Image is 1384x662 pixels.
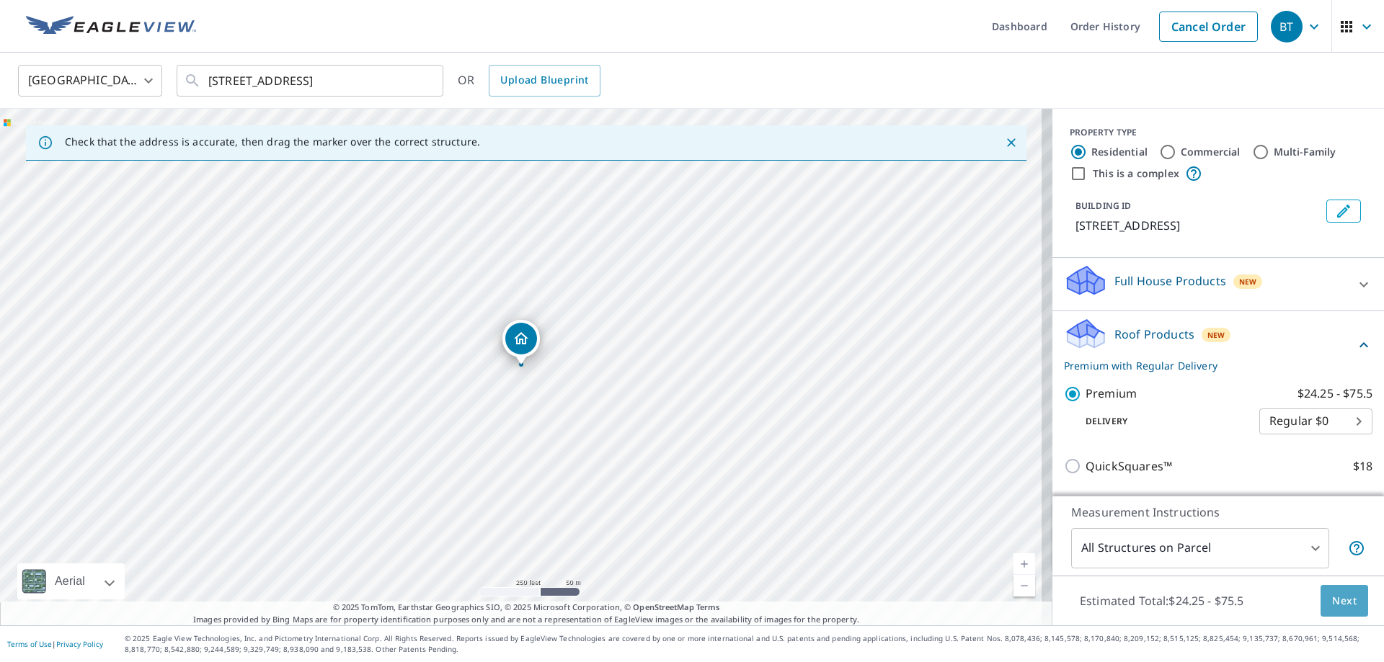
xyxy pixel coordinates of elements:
p: $24.25 - $75.5 [1297,385,1372,403]
button: Next [1321,585,1368,617]
a: Current Level 17, Zoom Out [1013,575,1035,596]
p: | [7,640,103,648]
div: [GEOGRAPHIC_DATA] [18,61,162,101]
p: Delivery [1064,415,1259,428]
span: Next [1332,592,1357,610]
a: Terms [696,601,720,612]
p: Estimated Total: $24.25 - $75.5 [1068,585,1256,617]
span: Upload Blueprint [500,71,588,89]
div: Dropped pin, building 1, Residential property, 1173 Denver St Brighton, CO 80601 [502,320,540,364]
div: OR [458,65,600,97]
label: This is a complex [1093,166,1179,181]
a: Cancel Order [1159,12,1258,42]
span: New [1239,276,1257,287]
div: Full House ProductsNew [1064,264,1372,305]
a: Privacy Policy [56,639,103,649]
p: Measurement Instructions [1071,504,1365,521]
p: $18 [1353,457,1372,475]
input: Search by address or latitude-longitude [208,61,414,101]
a: Terms of Use [7,639,52,649]
p: Check that the address is accurate, then drag the marker over the correct structure. [65,135,480,148]
div: All Structures on Parcel [1071,528,1329,568]
p: Roof Products [1114,326,1194,343]
p: © 2025 Eagle View Technologies, Inc. and Pictometry International Corp. All Rights Reserved. Repo... [125,633,1377,655]
button: Close [1002,133,1021,152]
a: Upload Blueprint [489,65,600,97]
span: New [1207,329,1225,341]
div: BT [1271,11,1303,43]
span: © 2025 TomTom, Earthstar Geographics SIO, © 2025 Microsoft Corporation, © [333,601,720,614]
div: Aerial [50,563,89,599]
label: Multi-Family [1274,145,1336,159]
p: BUILDING ID [1075,200,1131,212]
p: Premium with Regular Delivery [1064,358,1355,373]
a: Current Level 17, Zoom In [1013,553,1035,575]
p: Premium [1086,385,1137,403]
label: Residential [1091,145,1148,159]
p: [STREET_ADDRESS] [1075,217,1321,234]
label: Commercial [1181,145,1241,159]
div: Roof ProductsNewPremium with Regular Delivery [1064,317,1372,373]
p: Full House Products [1114,272,1226,290]
button: Edit building 1 [1326,200,1361,223]
span: Your report will include each building or structure inside the parcel boundary. In some cases, du... [1348,540,1365,557]
div: Regular $0 [1259,401,1372,442]
div: PROPERTY TYPE [1070,126,1367,139]
p: QuickSquares™ [1086,457,1172,475]
img: EV Logo [26,16,196,37]
div: Aerial [17,563,125,599]
a: OpenStreetMap [633,601,693,612]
